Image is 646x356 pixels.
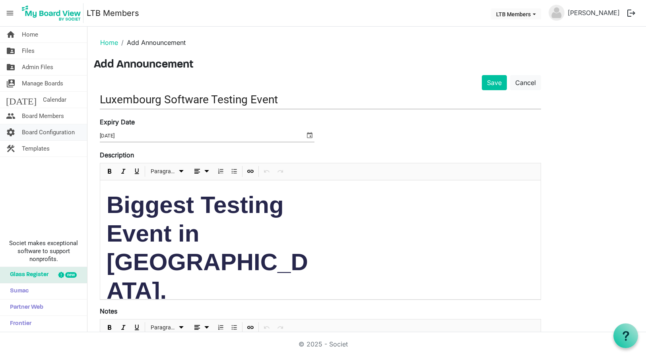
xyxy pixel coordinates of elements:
[190,323,213,333] button: dropdownbutton
[491,8,541,19] button: LTB Members dropdownbutton
[22,27,38,43] span: Home
[227,163,241,180] div: Bulleted List
[4,239,83,263] span: Societ makes exceptional software to support nonprofits.
[22,59,53,75] span: Admin Files
[103,163,116,180] div: Bold
[6,108,16,124] span: people
[227,319,241,336] div: Bulleted List
[151,166,177,176] span: Paragraph
[100,90,541,109] input: Title
[100,117,135,127] label: Expiry Date
[482,75,507,90] button: Save
[188,163,214,180] div: Alignments
[549,5,565,21] img: no-profile-picture.svg
[6,59,16,75] span: folder_shared
[100,150,134,160] label: Description
[118,166,129,176] button: Italic
[132,323,142,333] button: Underline
[623,5,640,21] button: logout
[105,323,115,333] button: Bold
[148,166,187,176] button: Paragraph dropdownbutton
[132,166,142,176] button: Underline
[6,300,43,315] span: Partner Web
[118,323,129,333] button: Italic
[65,272,77,278] div: new
[305,130,314,140] span: select
[229,166,240,176] button: Bulleted List
[130,163,144,180] div: Underline
[87,5,139,21] a: LTB Members
[19,3,87,23] a: My Board View Logo
[6,141,16,157] span: construction
[244,163,257,180] div: Insert Link
[510,75,541,90] a: Cancel
[6,27,16,43] span: home
[22,124,75,140] span: Board Configuration
[190,166,213,176] button: dropdownbutton
[229,323,240,333] button: Bulleted List
[299,340,348,348] a: © 2025 - Societ
[245,166,256,176] button: Insert Link
[105,166,115,176] button: Bold
[6,75,16,91] span: switch_account
[43,92,66,108] span: Calendar
[6,316,31,332] span: Frontier
[6,283,29,299] span: Sumac
[103,319,116,336] div: Bold
[116,163,130,180] div: Italic
[214,319,227,336] div: Numbered List
[151,323,177,333] span: Paragraph
[116,319,130,336] div: Italic
[244,319,257,336] div: Insert Link
[22,141,50,157] span: Templates
[146,319,188,336] div: Formats
[107,191,312,305] h3: Biggest Testing Event in [GEOGRAPHIC_DATA].
[6,124,16,140] span: settings
[188,319,214,336] div: Alignments
[565,5,623,21] a: [PERSON_NAME]
[2,6,17,21] span: menu
[94,58,640,72] h3: Add Announcement
[215,323,226,333] button: Numbered List
[130,319,144,336] div: Underline
[118,38,186,47] li: Add Announcement
[148,323,187,333] button: Paragraph dropdownbutton
[214,163,227,180] div: Numbered List
[6,43,16,59] span: folder_shared
[19,3,83,23] img: My Board View Logo
[245,323,256,333] button: Insert Link
[100,39,118,46] a: Home
[6,92,37,108] span: [DATE]
[146,163,188,180] div: Formats
[215,166,226,176] button: Numbered List
[22,108,64,124] span: Board Members
[22,43,35,59] span: Files
[6,267,48,283] span: Glass Register
[22,75,63,91] span: Manage Boards
[100,306,117,316] label: Notes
